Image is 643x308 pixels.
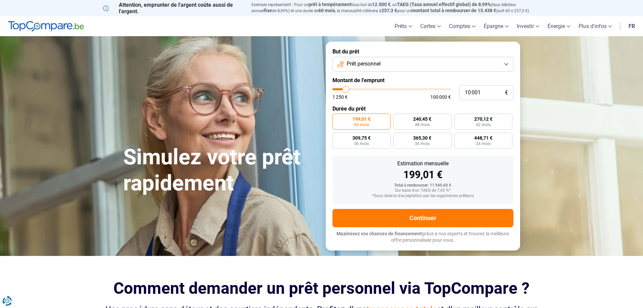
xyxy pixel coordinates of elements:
[474,117,492,121] span: 270,12 €
[416,16,445,36] a: Cartes
[354,123,369,127] span: 60 mois
[352,136,371,140] span: 309,75 €
[411,8,496,13] span: montant total à rembourser de 15.438 €
[480,16,513,36] a: Épargne
[123,144,318,196] h1: Simulez votre prêt rapidement
[347,60,381,68] span: Prêt personnel
[337,231,422,236] span: Maximisez vos chances de financement
[445,16,480,36] a: Comptes
[332,209,513,227] button: Continuer
[624,16,639,36] a: fr
[352,117,371,121] span: 199,01 €
[309,2,351,7] span: prêt à tempérament
[397,2,491,7] span: TAEG (Taux annuel effectif global) de 8,99%
[103,279,540,298] h2: Comment demander un prêt personnel via TopCompare ?
[338,188,508,193] div: Sur base d'un TAEG de 7,45 %*
[415,123,430,127] span: 48 mois
[415,142,430,146] span: 30 mois
[8,21,84,32] img: TopCompare
[413,136,431,140] span: 365,30 €
[338,170,508,180] div: 199,01 €
[332,231,513,244] p: grâce à nos experts et trouvez la meilleure offre personnalisée pour vous.
[543,16,574,36] a: Énergie
[103,2,243,15] p: Attention, emprunter de l'argent coûte aussi de l'argent.
[574,16,616,36] a: Plus d'infos
[413,117,431,121] span: 240,45 €
[476,142,491,146] span: 24 mois
[372,2,391,7] span: 12.500 €
[513,16,543,36] a: Investir
[476,123,491,127] span: 42 mois
[332,95,348,99] span: 1 250 €
[338,194,508,198] div: *Sous réserve d'acceptation par les organismes prêteurs
[338,183,508,188] div: Total à rembourser: 11 940,60 €
[381,8,397,13] span: 257,3 €
[332,48,513,55] label: But du prêt
[354,142,369,146] span: 36 mois
[391,16,416,36] a: Prêts
[318,8,335,13] span: 60 mois
[332,105,513,112] label: Durée du prêt
[474,136,492,140] span: 448,71 €
[332,77,513,84] label: Montant de l'emprunt
[505,90,508,96] span: €
[251,2,540,14] p: Exemple représentatif : Pour un tous but de , un (taux débiteur annuel de 8,99%) et une durée de ...
[264,8,272,13] span: fixe
[338,161,508,166] div: Estimation mensuelle
[430,95,451,99] span: 100 000 €
[332,57,513,72] button: Prêt personnel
